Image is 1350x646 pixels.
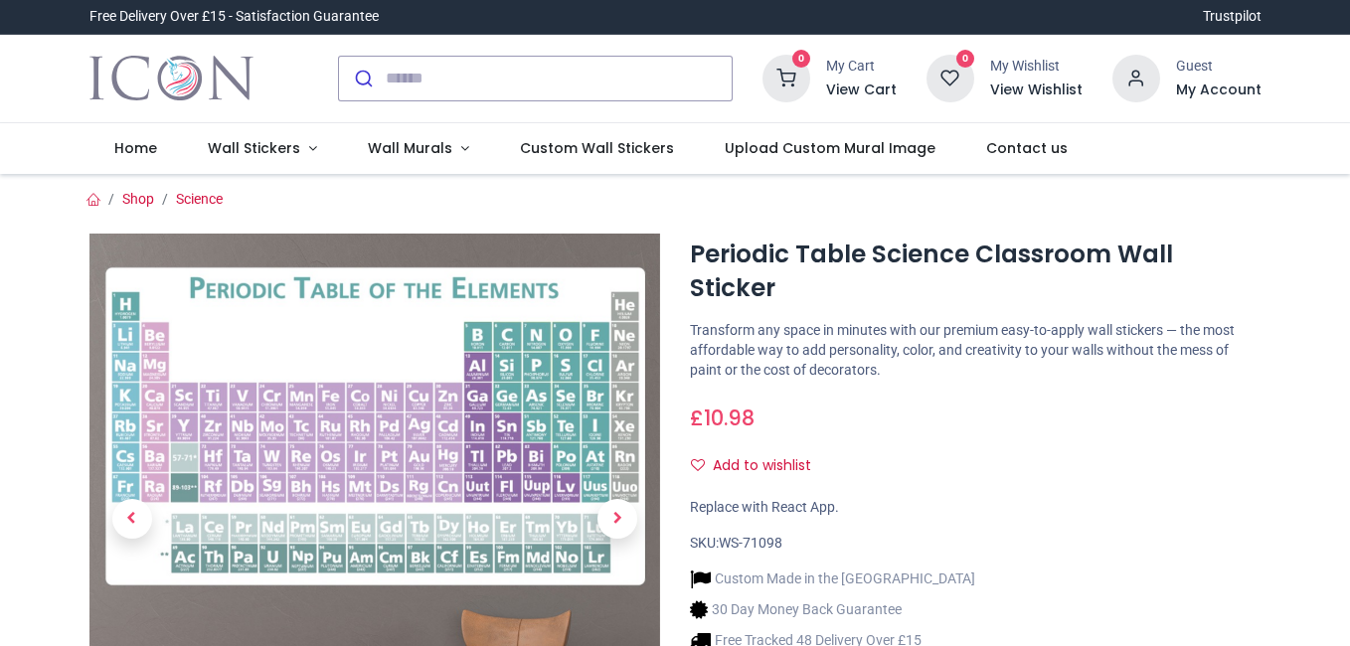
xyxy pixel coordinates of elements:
span: Upload Custom Mural Image [725,138,935,158]
button: Add to wishlistAdd to wishlist [690,449,828,483]
a: 0 [762,69,810,84]
div: Free Delivery Over £15 - Satisfaction Guarantee [89,7,379,27]
span: Contact us [986,138,1068,158]
div: My Cart [826,57,897,77]
span: Custom Wall Stickers [520,138,674,158]
div: Replace with React App. [690,498,1262,518]
sup: 0 [956,50,975,69]
i: Add to wishlist [691,458,705,472]
span: 10.98 [704,404,755,432]
a: View Cart [826,81,897,100]
span: Wall Murals [368,138,452,158]
h1: Periodic Table Science Classroom Wall Sticker [690,238,1262,306]
a: Wall Stickers [183,123,343,175]
a: Logo of Icon Wall Stickers [89,51,253,106]
img: Icon Wall Stickers [89,51,253,106]
li: 30 Day Money Back Guarantee [690,599,975,620]
p: Transform any space in minutes with our premium easy-to-apply wall stickers — the most affordable... [690,321,1262,380]
div: Guest [1176,57,1262,77]
span: Next [597,499,637,539]
a: Science [176,191,223,207]
a: View Wishlist [990,81,1083,100]
span: Previous [112,499,152,539]
span: WS-71098 [719,535,782,551]
a: Trustpilot [1203,7,1262,27]
a: My Account [1176,81,1262,100]
span: Wall Stickers [208,138,300,158]
div: My Wishlist [990,57,1083,77]
button: Submit [339,57,386,100]
a: Wall Murals [342,123,494,175]
span: Home [114,138,157,158]
sup: 0 [792,50,811,69]
a: 0 [927,69,974,84]
li: Custom Made in the [GEOGRAPHIC_DATA] [690,568,975,589]
span: £ [690,404,755,432]
div: SKU: [690,534,1262,554]
a: Shop [122,191,154,207]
